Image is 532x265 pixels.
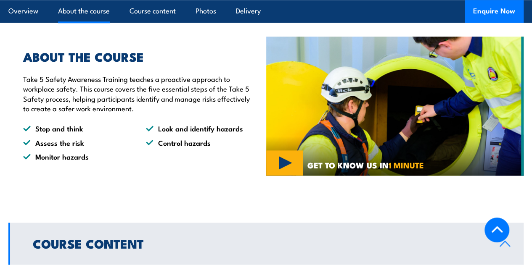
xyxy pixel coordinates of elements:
span: GET TO KNOW US IN [307,161,424,169]
li: Control hazards [146,138,254,147]
li: Look and identify hazards [146,123,254,133]
li: Assess the risk [23,138,131,147]
h2: Course Content [33,238,486,249]
strong: 1 MINUTE [389,159,424,171]
h2: ABOUT THE COURSE [23,51,254,62]
li: Monitor hazards [23,152,131,161]
a: Course Content [8,223,524,265]
p: Take 5 Safety Awareness Training teaches a proactive approach to workplace safety. This course co... [23,74,254,113]
li: Stop and think [23,123,131,133]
